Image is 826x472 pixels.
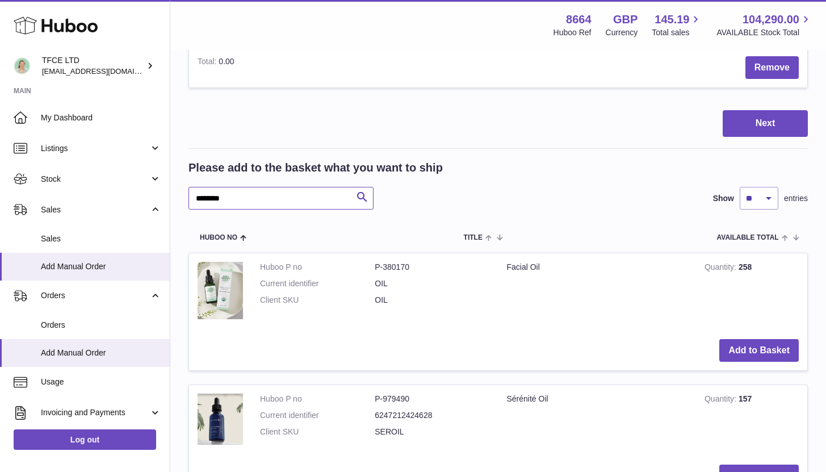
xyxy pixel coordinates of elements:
[655,12,689,27] span: 145.19
[613,12,638,27] strong: GBP
[784,193,808,204] span: entries
[41,261,161,272] span: Add Manual Order
[696,253,807,331] td: 258
[41,112,161,123] span: My Dashboard
[745,56,799,80] button: Remove
[606,27,638,38] div: Currency
[705,394,739,406] strong: Quantity
[260,278,375,289] dt: Current identifier
[41,233,161,244] span: Sales
[375,262,489,273] dd: P-380170
[41,407,149,418] span: Invoicing and Payments
[41,174,149,185] span: Stock
[705,262,739,274] strong: Quantity
[566,12,592,27] strong: 8664
[375,278,489,289] dd: OIL
[260,427,375,437] dt: Client SKU
[716,27,812,38] span: AVAILABLE Stock Total
[554,27,592,38] div: Huboo Ref
[198,262,243,319] img: Facial Oil
[198,57,219,69] label: Total
[464,234,483,241] span: Title
[498,253,696,331] td: Facial Oil
[717,234,779,241] span: AVAILABLE Total
[260,410,375,421] dt: Current identifier
[260,394,375,404] dt: Huboo P no
[188,160,443,176] h2: Please add to the basket what you want to ship
[42,55,144,77] div: TFCE LTD
[713,193,734,204] label: Show
[14,57,31,74] img: hello@thefacialcuppingexpert.com
[716,12,812,38] a: 104,290.00 AVAILABLE Stock Total
[260,262,375,273] dt: Huboo P no
[14,429,156,450] a: Log out
[375,410,489,421] dd: 6247212424628
[200,234,237,241] span: Huboo no
[652,27,702,38] span: Total sales
[219,57,234,66] span: 0.00
[743,12,799,27] span: 104,290.00
[652,12,702,38] a: 145.19 Total sales
[41,320,161,331] span: Orders
[42,66,167,76] span: [EMAIL_ADDRESS][DOMAIN_NAME]
[41,204,149,215] span: Sales
[41,143,149,154] span: Listings
[375,295,489,306] dd: OIL
[41,290,149,301] span: Orders
[41,348,161,358] span: Add Manual Order
[41,377,161,387] span: Usage
[375,394,489,404] dd: P-979490
[198,394,243,444] img: Sérénité Oil
[719,339,799,362] button: Add to Basket
[723,110,808,137] button: Next
[696,385,807,456] td: 157
[260,295,375,306] dt: Client SKU
[498,385,696,456] td: Sérénité Oil
[375,427,489,437] dd: SEROIL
